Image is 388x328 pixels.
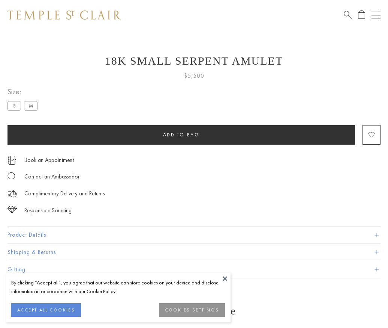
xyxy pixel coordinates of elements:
[358,10,365,20] a: Open Shopping Bag
[7,86,40,98] span: Size:
[7,227,381,243] button: Product Details
[24,101,37,110] label: M
[7,206,17,213] img: icon_sourcing.svg
[159,303,225,317] button: COOKIES SETTINGS
[163,132,200,138] span: Add to bag
[7,125,355,145] button: Add to bag
[7,54,381,67] h1: 18K Small Serpent Amulet
[7,261,381,278] button: Gifting
[184,71,204,81] span: $5,500
[7,244,381,261] button: Shipping & Returns
[24,189,105,198] p: Complimentary Delivery and Returns
[11,278,225,296] div: By clicking “Accept all”, you agree that our website can store cookies on your device and disclos...
[7,11,121,20] img: Temple St. Clair
[372,11,381,20] button: Open navigation
[24,156,74,164] a: Book an Appointment
[24,172,79,181] div: Contact an Ambassador
[7,101,21,110] label: S
[11,303,81,317] button: ACCEPT ALL COOKIES
[7,189,17,198] img: icon_delivery.svg
[7,156,16,165] img: icon_appointment.svg
[344,10,352,20] a: Search
[7,172,15,180] img: MessageIcon-01_2.svg
[24,206,72,215] div: Responsible Sourcing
